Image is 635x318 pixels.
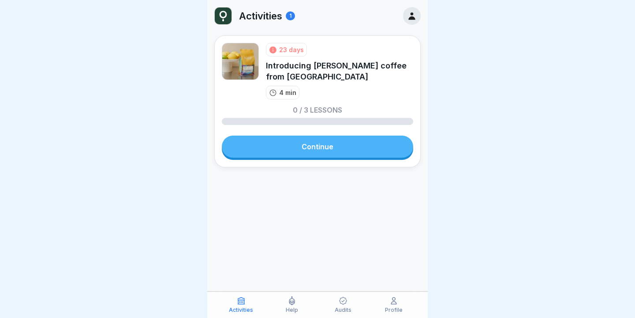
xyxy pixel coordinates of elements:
div: 1 [286,11,295,20]
p: 4 min [279,88,296,97]
p: Activities [229,307,253,313]
div: Introducing [PERSON_NAME] coffee from [GEOGRAPHIC_DATA] [266,60,413,82]
p: Profile [385,307,403,313]
p: 0 / 3 lessons [293,106,342,114]
img: dgqjoierlop7afwbaof655oy.png [222,43,259,80]
p: Audits [335,307,351,313]
img: w8ckb49isjqmp9e19xztpdfx.png [215,8,232,24]
p: Activities [239,10,282,22]
a: Continue [222,136,413,158]
div: 23 days [279,45,304,54]
p: Help [286,307,298,313]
